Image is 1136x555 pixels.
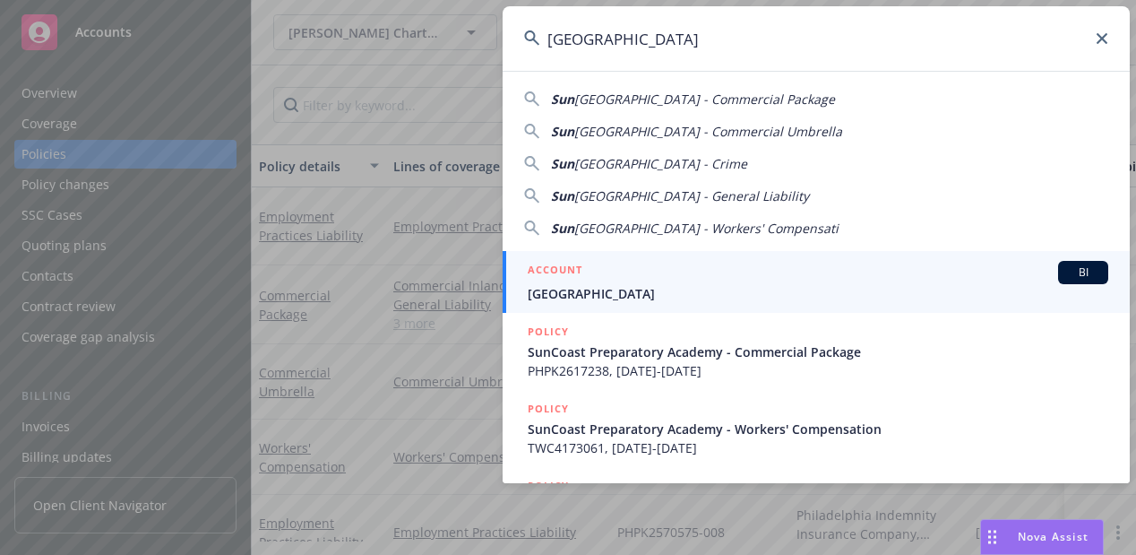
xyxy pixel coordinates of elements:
[1018,529,1089,544] span: Nova Assist
[503,6,1130,71] input: Search...
[980,519,1104,555] button: Nova Assist
[528,323,569,341] h5: POLICY
[1065,264,1101,281] span: BI
[574,155,747,172] span: [GEOGRAPHIC_DATA] - Crime
[528,438,1108,457] span: TWC4173061, [DATE]-[DATE]
[503,390,1130,467] a: POLICYSunCoast Preparatory Academy - Workers' CompensationTWC4173061, [DATE]-[DATE]
[551,91,574,108] span: Sun
[528,361,1108,380] span: PHPK2617238, [DATE]-[DATE]
[528,284,1108,303] span: [GEOGRAPHIC_DATA]
[503,313,1130,390] a: POLICYSunCoast Preparatory Academy - Commercial PackagePHPK2617238, [DATE]-[DATE]
[503,467,1130,544] a: POLICY
[981,520,1003,554] div: Drag to move
[528,477,569,495] h5: POLICY
[574,123,842,140] span: [GEOGRAPHIC_DATA] - Commercial Umbrella
[528,343,1108,361] span: SunCoast Preparatory Academy - Commercial Package
[503,251,1130,313] a: ACCOUNTBI[GEOGRAPHIC_DATA]
[574,220,839,237] span: [GEOGRAPHIC_DATA] - Workers' Compensati
[551,187,574,204] span: Sun
[528,420,1108,438] span: SunCoast Preparatory Academy - Workers' Compensation
[574,91,835,108] span: [GEOGRAPHIC_DATA] - Commercial Package
[551,123,574,140] span: Sun
[574,187,809,204] span: [GEOGRAPHIC_DATA] - General Liability
[551,155,574,172] span: Sun
[528,261,582,282] h5: ACCOUNT
[528,400,569,418] h5: POLICY
[551,220,574,237] span: Sun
